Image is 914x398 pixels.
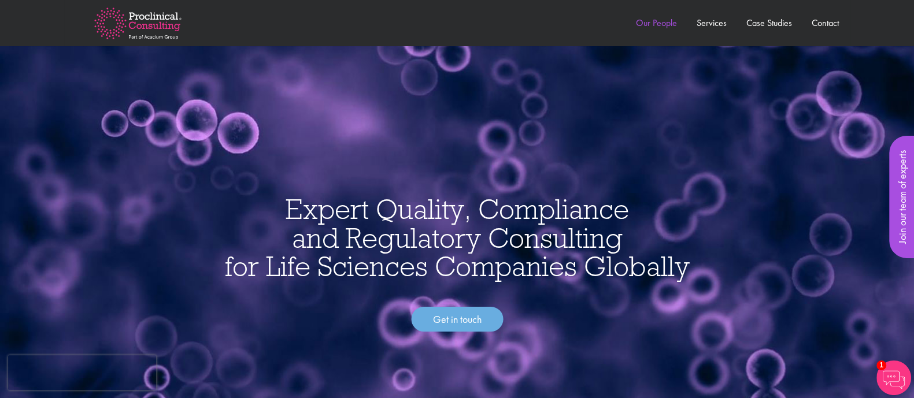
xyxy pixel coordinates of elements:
a: Case Studies [746,17,792,29]
img: Chatbot [876,360,911,395]
span: 1 [876,360,886,370]
a: Services [697,17,727,29]
a: Get in touch [411,307,503,332]
a: Contact [812,17,839,29]
h1: Expert Quality, Compliance and Regulatory Consulting for Life Sciences Companies Globally [12,195,902,281]
iframe: reCAPTCHA [8,355,156,390]
a: Our People [636,17,677,29]
a: Privacy Policy [78,121,133,130]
